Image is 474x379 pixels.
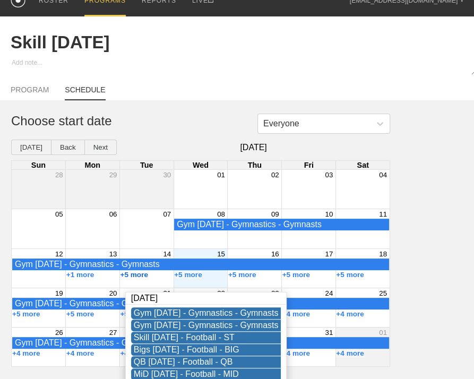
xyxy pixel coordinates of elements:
button: [DATE] [11,140,51,155]
button: +4 more [336,349,364,357]
span: Sun [31,161,46,169]
button: 13 [109,250,117,258]
button: +5 more [12,310,40,318]
button: 07 [163,210,171,218]
button: +5 more [282,271,311,279]
button: 01 [217,171,225,179]
button: 09 [271,210,279,218]
div: Month View [11,160,390,367]
button: 12 [55,250,63,258]
a: PROGRAM [11,85,49,99]
button: 29 [109,171,117,179]
button: 20 [109,289,117,297]
button: 30 [163,171,171,179]
button: 28 [55,171,63,179]
button: +4 more [120,349,148,357]
div: Gym Monday - Gymnastics - Gymnasts [134,321,279,330]
button: 05 [55,210,63,218]
button: +5 more [66,310,94,318]
button: 17 [325,250,333,258]
button: 03 [325,171,333,179]
div: Gym Wednesday - Gymnastics - Gymnasts [15,299,386,308]
button: Back [51,140,85,155]
span: Tue [140,161,153,169]
button: 23 [271,289,279,297]
button: 15 [217,250,225,258]
div: Gym Wednesday - Gymnastics - Gymnasts [15,260,386,269]
div: QB Tuesday - Football - QB [134,357,279,367]
span: Thu [248,161,262,169]
button: 11 [379,210,387,218]
div: Bigs Tuesday - Football - BIG [134,345,279,355]
button: +5 more [174,271,202,279]
span: Wed [193,161,209,169]
button: +4 more [336,310,364,318]
button: 26 [55,329,63,337]
button: 22 [217,289,225,297]
button: 31 [325,329,333,337]
button: 25 [379,289,387,297]
div: Gym Wednesday - Gymnastics - Gymnasts [15,338,386,348]
button: 16 [271,250,279,258]
button: 18 [379,250,387,258]
button: +4 more [12,349,40,357]
button: Next [84,140,117,155]
iframe: Chat Widget [421,328,474,379]
button: 04 [379,171,387,179]
button: 21 [163,289,171,297]
button: 08 [217,210,225,218]
div: Gym Wednesday - Gymnastics - Gymnasts [177,220,386,229]
span: Sat [357,161,368,169]
button: 01 [379,329,387,337]
a: SCHEDULE [65,85,105,100]
div: Gym Wednesday - Gymnastics - Gymnasts [134,308,279,318]
button: 06 [109,210,117,218]
h1: Choose start date [11,114,379,128]
button: 14 [163,250,171,258]
div: Everyone [263,119,299,128]
span: Fri [304,161,314,169]
button: +4 more [282,349,311,357]
span: Mon [85,161,101,169]
button: +4 more [66,349,94,357]
button: 02 [271,171,279,179]
div: MiD Tuesday - Football - MID [134,369,279,379]
button: +4 more [282,310,311,318]
button: +5 more [120,271,148,279]
button: +5 more [120,310,148,318]
button: 27 [109,329,117,337]
button: 24 [325,289,333,297]
span: [DATE] [117,143,390,152]
button: +5 more [336,271,364,279]
button: 19 [55,289,63,297]
div: Skill Tuesday - Football - ST [134,333,279,342]
button: +1 more [66,271,94,279]
button: +5 more [228,271,256,279]
button: 10 [325,210,333,218]
div: [DATE] [126,292,287,305]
